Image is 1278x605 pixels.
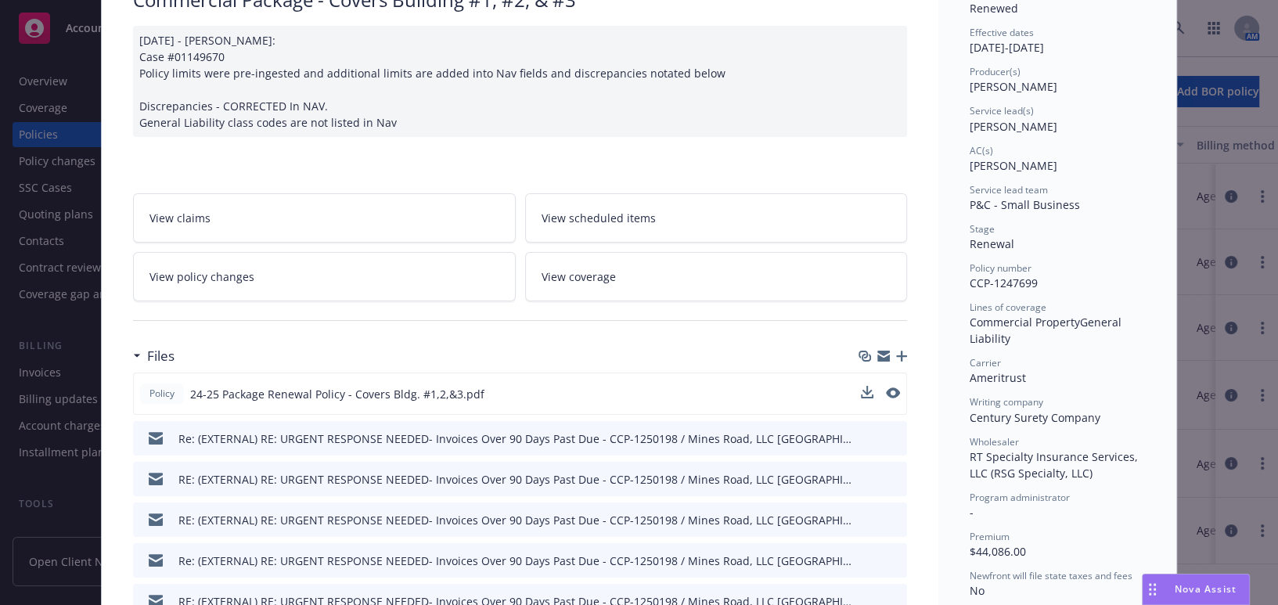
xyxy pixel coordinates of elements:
[887,430,901,447] button: preview file
[970,197,1080,212] span: P&C - Small Business
[1175,582,1237,596] span: Nova Assist
[1143,574,1162,604] div: Drag to move
[178,471,855,488] div: RE: (EXTERNAL) RE: URGENT RESPONSE NEEDED- Invoices Over 90 Days Past Due - CCP-1250198 / Mines R...
[970,222,995,236] span: Stage
[970,544,1026,559] span: $44,086.00
[887,471,901,488] button: preview file
[525,252,908,301] a: View coverage
[862,512,874,528] button: download file
[542,210,656,226] span: View scheduled items
[1142,574,1250,605] button: Nova Assist
[178,430,855,447] div: Re: (EXTERNAL) RE: URGENT RESPONSE NEEDED- Invoices Over 90 Days Past Due - CCP-1250198 / Mines R...
[861,386,873,402] button: download file
[970,315,1125,346] span: General Liability
[133,193,516,243] a: View claims
[970,569,1132,582] span: Newfront will file state taxes and fees
[970,144,993,157] span: AC(s)
[178,553,855,569] div: Re: (EXTERNAL) RE: URGENT RESPONSE NEEDED- Invoices Over 90 Days Past Due - CCP-1250198 / Mines R...
[970,449,1141,481] span: RT Specialty Insurance Services, LLC (RSG Specialty, LLC)
[149,210,211,226] span: View claims
[862,430,874,447] button: download file
[970,583,985,598] span: No
[970,435,1019,448] span: Wholesaler
[862,471,874,488] button: download file
[970,505,974,520] span: -
[146,387,178,401] span: Policy
[970,236,1014,251] span: Renewal
[149,268,254,285] span: View policy changes
[861,386,873,398] button: download file
[887,553,901,569] button: preview file
[886,386,900,402] button: preview file
[133,346,175,366] div: Files
[887,512,901,528] button: preview file
[178,512,855,528] div: RE: (EXTERNAL) RE: URGENT RESPONSE NEEDED- Invoices Over 90 Days Past Due - CCP-1250198 / Mines R...
[133,26,907,137] div: [DATE] - [PERSON_NAME]: Case #01149670 Policy limits were pre-ingested and additional limits are ...
[970,65,1021,78] span: Producer(s)
[147,346,175,366] h3: Files
[970,183,1048,196] span: Service lead team
[970,1,1018,16] span: Renewed
[970,26,1034,39] span: Effective dates
[970,491,1070,504] span: Program administrator
[970,395,1043,409] span: Writing company
[970,79,1057,94] span: [PERSON_NAME]
[190,386,484,402] span: 24-25 Package Renewal Policy - Covers Bldg. #1,2,&3.pdf
[970,119,1057,134] span: [PERSON_NAME]
[542,268,616,285] span: View coverage
[970,370,1026,385] span: Ameritrust
[886,387,900,398] button: preview file
[970,26,1145,56] div: [DATE] - [DATE]
[970,104,1034,117] span: Service lead(s)
[970,275,1038,290] span: CCP-1247699
[970,315,1080,330] span: Commercial Property
[970,158,1057,173] span: [PERSON_NAME]
[862,553,874,569] button: download file
[970,356,1001,369] span: Carrier
[133,252,516,301] a: View policy changes
[970,261,1031,275] span: Policy number
[525,193,908,243] a: View scheduled items
[970,530,1010,543] span: Premium
[970,301,1046,314] span: Lines of coverage
[970,410,1100,425] span: Century Surety Company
